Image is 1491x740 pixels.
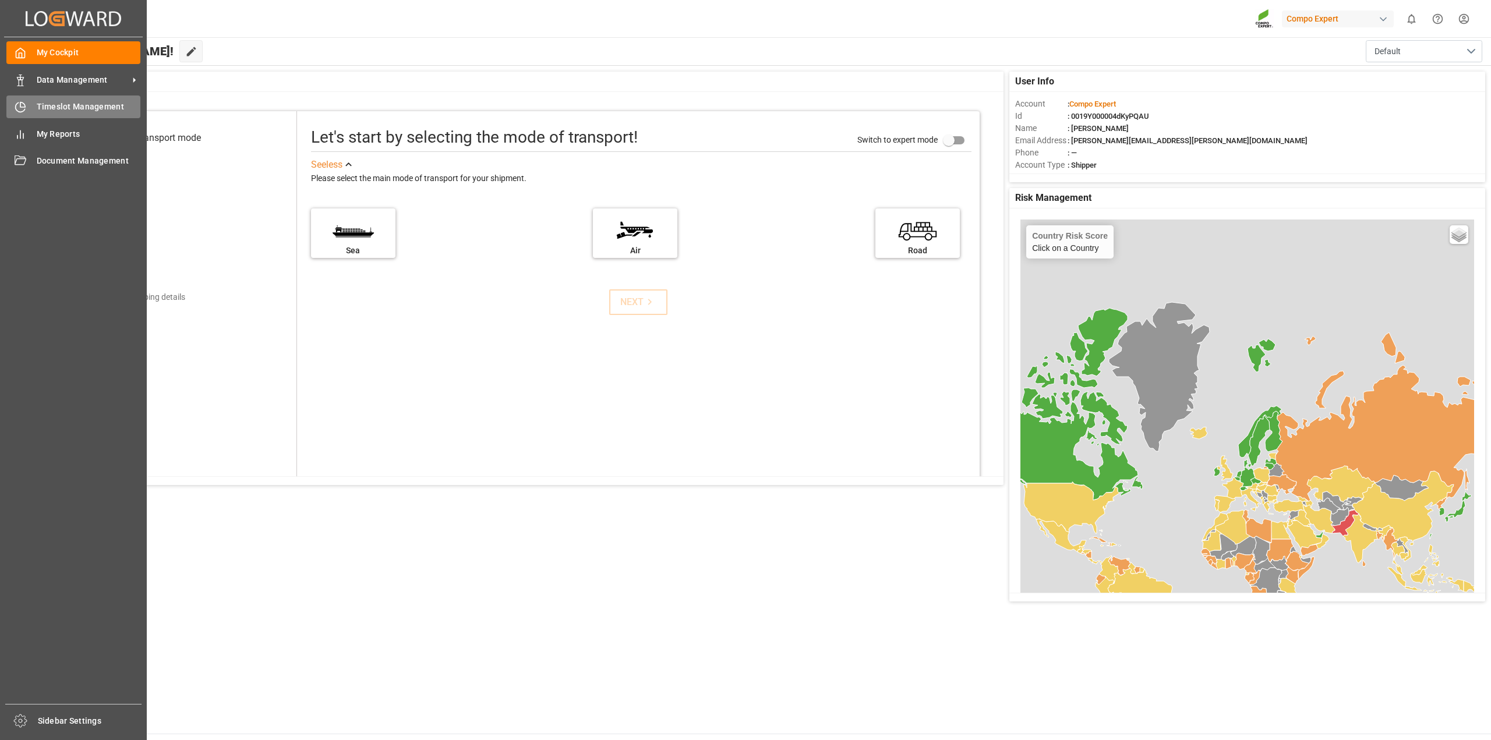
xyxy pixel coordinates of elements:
button: NEXT [609,289,667,315]
div: Add shipping details [112,291,185,303]
span: Email Address [1015,134,1068,147]
span: : [PERSON_NAME][EMAIL_ADDRESS][PERSON_NAME][DOMAIN_NAME] [1068,136,1308,145]
button: show 0 new notifications [1398,6,1425,32]
span: Sidebar Settings [38,715,142,727]
a: My Cockpit [6,41,140,64]
a: My Reports [6,122,140,145]
div: NEXT [620,295,656,309]
span: Name [1015,122,1068,134]
span: : Shipper [1068,161,1097,169]
span: Account [1015,98,1068,110]
div: Click on a Country [1032,231,1108,253]
span: Default [1375,45,1401,58]
div: Compo Expert [1282,10,1394,27]
span: : — [1068,148,1077,157]
a: Layers [1450,225,1468,244]
div: Please select the main mode of transport for your shipment. [311,172,971,186]
span: Timeslot Management [37,101,141,113]
span: User Info [1015,75,1054,88]
span: Account Type [1015,159,1068,171]
span: Risk Management [1015,191,1091,205]
div: Let's start by selecting the mode of transport! [311,125,638,150]
span: : [PERSON_NAME] [1068,124,1129,133]
div: Road [881,245,954,257]
span: Data Management [37,74,129,86]
h4: Country Risk Score [1032,231,1108,240]
a: Timeslot Management [6,95,140,118]
span: Phone [1015,147,1068,159]
button: open menu [1366,40,1482,62]
span: Switch to expert mode [857,135,938,144]
button: Compo Expert [1282,8,1398,30]
span: : 0019Y000004dKyPQAU [1068,112,1149,121]
span: : [1068,100,1116,108]
div: Air [599,245,672,257]
a: Document Management [6,150,140,172]
span: Compo Expert [1069,100,1116,108]
div: See less [311,158,342,172]
span: My Reports [37,128,141,140]
span: Id [1015,110,1068,122]
button: Help Center [1425,6,1451,32]
div: Sea [317,245,390,257]
span: Document Management [37,155,141,167]
div: Select transport mode [111,131,201,145]
span: My Cockpit [37,47,141,59]
img: Screenshot%202023-09-29%20at%2010.02.21.png_1712312052.png [1255,9,1274,29]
